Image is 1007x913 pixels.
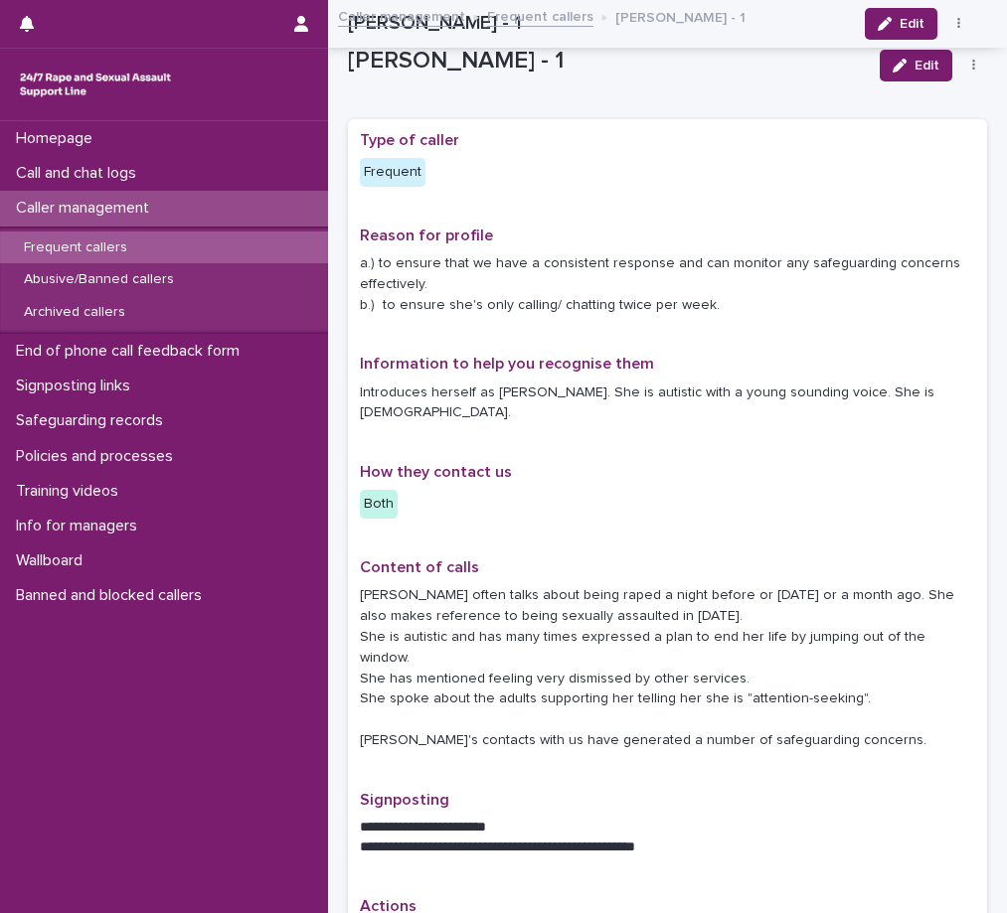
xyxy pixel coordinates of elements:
p: [PERSON_NAME] - 1 [615,5,746,27]
p: End of phone call feedback form [8,342,255,361]
p: Safeguarding records [8,411,179,430]
span: Type of caller [360,132,459,148]
p: Policies and processes [8,447,189,466]
p: Training videos [8,482,134,501]
p: Introduces herself as [PERSON_NAME]. She is autistic with a young sounding voice. She is [DEMOGRA... [360,382,975,424]
p: [PERSON_NAME] - 1 [348,47,864,76]
p: Banned and blocked callers [8,586,218,605]
p: Wallboard [8,551,98,570]
div: Both [360,490,398,519]
span: Reason for profile [360,228,493,243]
p: Frequent callers [8,239,143,256]
p: Info for managers [8,517,153,535]
p: Archived callers [8,304,141,321]
span: Signposting [360,792,449,808]
p: [PERSON_NAME] often talks about being raped a night before or [DATE] or a month ago. She also mak... [360,585,975,750]
p: Abusive/Banned callers [8,271,190,288]
a: Caller management [338,4,465,27]
img: rhQMoQhaT3yELyF149Cw [16,65,175,104]
p: a.) to ensure that we have a consistent response and can monitor any safeguarding concerns effect... [360,253,975,315]
p: Signposting links [8,377,146,395]
a: Frequent callers [487,4,593,27]
button: Edit [880,50,952,81]
span: Edit [915,59,939,73]
p: Homepage [8,129,108,148]
p: Call and chat logs [8,164,152,183]
div: Frequent [360,158,425,187]
span: Content of calls [360,559,479,575]
span: Information to help you recognise them [360,356,654,372]
span: How they contact us [360,464,512,480]
p: Caller management [8,199,165,218]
